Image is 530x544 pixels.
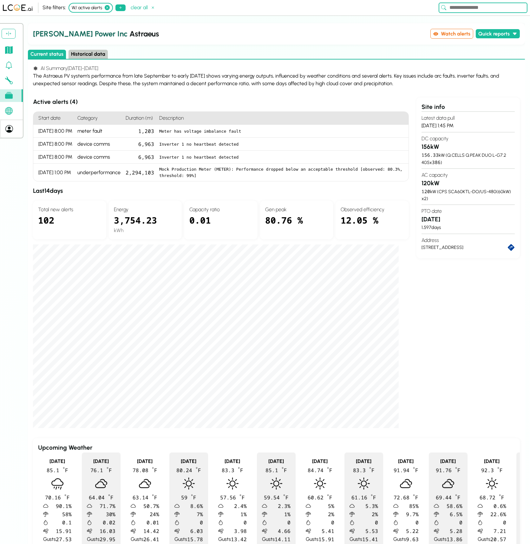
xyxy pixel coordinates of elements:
div: [DATE] 8:00 PM [33,138,75,151]
div: [DATE] 1:00 PM [33,164,75,181]
span: 2 % [311,510,334,518]
div: 68.72 F [478,493,506,501]
pre: Inverter 1 no heartbeat detected [159,141,403,148]
span: 5.28 [439,527,462,535]
div: 83.3 F [218,466,247,474]
h4: Latest data pull [422,114,515,122]
div: 80.24 F [174,466,203,474]
h3: Upcoming Weather [38,443,515,452]
div: 70.16 F [43,493,72,501]
div: 57.56 F [218,493,247,501]
span: 24 % [136,510,159,518]
span: 9.7 % [398,510,419,518]
div: [STREET_ADDRESS] [422,244,508,251]
h4: PTO date [422,207,515,215]
div: Gusts [262,535,291,543]
div: 2.4 % [223,502,247,510]
div: W/ active alerts [69,3,113,12]
div: 102 [38,213,101,234]
div: 6,963 [123,151,157,164]
h3: Last 14 days [33,187,409,196]
div: Gusts [43,535,72,543]
span: 0 [267,519,291,526]
div: device comms [75,151,123,164]
button: Watch alerts [430,29,473,39]
div: 76.1 F [87,466,115,474]
sup: º [369,466,371,471]
button: Current status [28,50,66,59]
h3: Active alerts ( 4 ) [33,98,409,107]
sup: º [327,493,329,499]
div: 61.16 F [350,493,378,501]
div: 85 % [398,502,419,510]
sup: º [327,466,329,471]
section: [DATE] 1:45 PM [422,111,515,132]
div: 0.6 % [483,502,506,510]
div: 92.3 F [478,466,506,474]
div: Gusts [393,535,419,543]
div: 91.76 F [434,466,462,474]
sup: º [152,466,154,471]
span: 16.03 [92,527,115,535]
h4: Total new alerts [38,206,101,213]
h4: Duration (m) [123,112,157,125]
div: [DATE] [434,458,462,465]
h4: AI Summary [DATE] - [DATE] [33,65,520,72]
h4: DC capacity [422,135,515,142]
span: 15.91 [318,535,334,543]
sup: º [413,493,415,499]
span: 27.53 [56,535,72,543]
div: kW ( Q.CELLS Q.PEAK DUO L-G7.2 405 x ) [422,152,515,166]
div: [DATE] 8:00 PM [33,125,75,138]
div: 85.1 F [43,466,72,474]
div: meter fault [75,125,123,138]
span: 120 [422,188,430,194]
sup: º [455,466,457,471]
button: Quick reports [476,29,520,38]
div: 1,597 days [422,224,515,231]
span: 6.03 [180,527,203,535]
sup: º [108,493,110,499]
sup: º [191,493,193,499]
div: 60.62 F [306,493,334,501]
span: 0 [311,519,334,526]
div: 91.94 F [393,466,419,474]
div: 12.05 % [341,213,404,234]
sup: º [499,493,501,499]
span: 26.41 [143,535,159,543]
span: 386 [432,159,441,165]
div: 64.04 F [87,493,115,501]
div: 3,754.23 [114,213,177,227]
sup: º [62,466,65,471]
div: 83.3 F [350,466,378,474]
div: 2.3 % [267,502,291,510]
div: Gusts [434,535,462,543]
pre: Inverter 1 no heartbeat detected [159,154,403,161]
div: [DATE] [87,458,115,465]
h3: 120 kW [422,179,515,188]
div: 78.08 F [131,466,159,474]
div: [DATE] [350,458,378,465]
sup: º [497,466,500,471]
sup: º [413,466,415,471]
div: 69.44 F [434,493,462,501]
span: 5.22 [398,527,419,535]
span: 1 % [223,510,247,518]
div: 50.7 % [136,502,159,510]
div: [DATE] [306,458,334,465]
div: 1,203 [123,125,157,138]
div: 71.7 % [92,502,115,510]
div: 85.1 F [262,466,291,474]
h4: Category [75,112,123,125]
h4: Description [157,112,409,125]
div: The Astraeus PV system's performance from late September to early [DATE] shows varying energy out... [33,72,520,87]
span: 22.6 % [483,510,506,518]
div: 0.01 [189,213,252,234]
span: 2 % [355,510,378,518]
div: Gusts [306,535,334,543]
span: 58 % [48,510,72,518]
div: kW ( CPS SCA60KTL-DO/US-480 ( 60 kW) x ) [422,188,515,202]
h2: Astraeus [33,28,428,40]
sup: º [239,493,242,499]
sup: º [238,466,240,471]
